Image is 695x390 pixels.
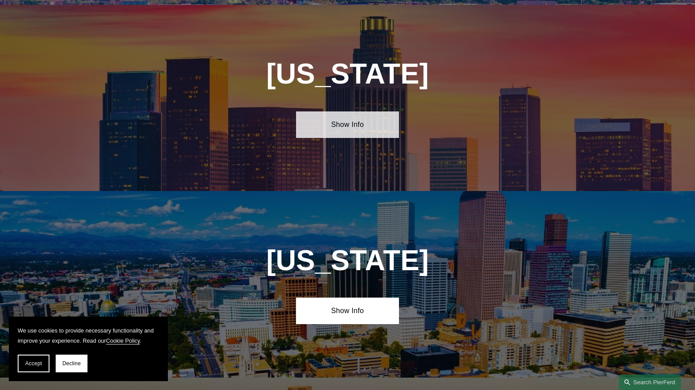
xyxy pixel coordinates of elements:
a: Search this site [619,375,681,390]
a: Show Info [296,111,399,138]
button: Decline [56,355,87,372]
button: Accept [18,355,49,372]
span: Accept [25,360,42,367]
h1: [US_STATE] [219,58,476,90]
a: Cookie Policy [106,337,140,344]
span: Decline [62,360,81,367]
h1: [US_STATE] [219,245,476,277]
p: We use cookies to provide necessary functionality and improve your experience. Read our . [18,325,159,346]
section: Cookie banner [9,317,168,381]
a: Show Info [296,298,399,324]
